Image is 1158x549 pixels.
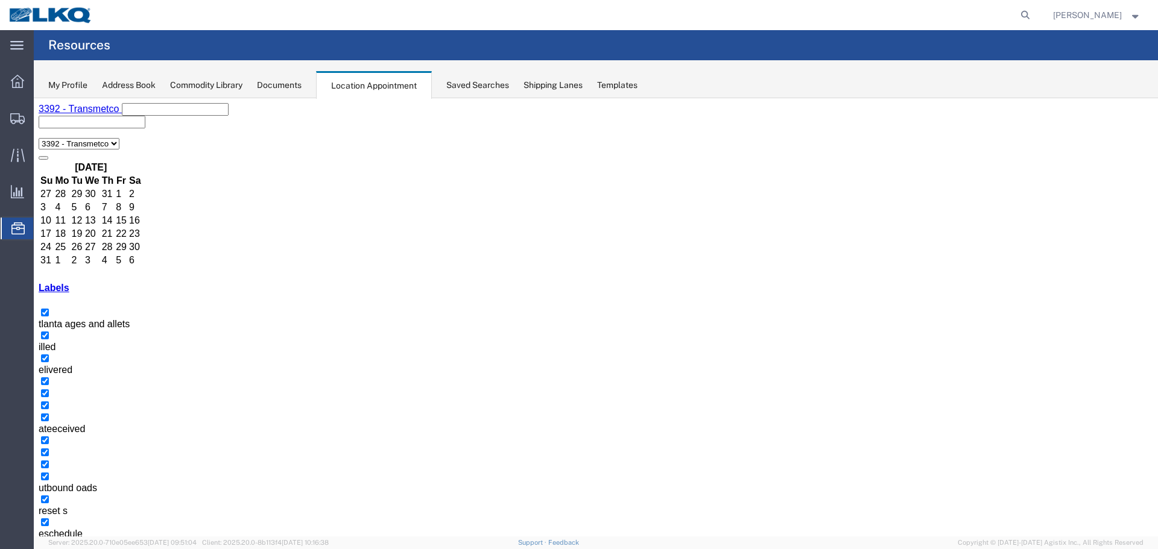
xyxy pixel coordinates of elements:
[95,116,108,128] td: 16
[37,156,49,168] td: 2
[95,130,108,142] td: 23
[7,233,15,241] input: illed
[51,130,66,142] td: 20
[48,79,87,92] div: My Profile
[21,156,36,168] td: 1
[48,539,197,546] span: Server: 2025.20.0-710e05ee653
[81,143,93,155] td: 29
[51,116,66,128] td: 13
[7,315,15,323] input: ateeceived
[81,103,93,115] td: 8
[7,210,15,218] input: tlanta ages and allets
[6,130,19,142] td: 17
[958,538,1144,548] span: Copyright © [DATE]-[DATE] Agistix Inc., All Rights Reserved
[5,221,96,231] span: tlanta ages and allets
[81,116,93,128] td: 15
[6,156,19,168] td: 31
[5,407,34,418] span: reset s
[51,156,66,168] td: 3
[102,79,156,92] div: Address Book
[68,143,81,155] td: 28
[81,156,93,168] td: 5
[37,103,49,115] td: 5
[95,156,108,168] td: 6
[202,539,329,546] span: Client: 2025.20.0-8b113f4
[548,539,579,546] a: Feedback
[7,420,15,428] input: eschedule
[7,256,15,264] input: elivered
[1052,8,1142,22] button: [PERSON_NAME]
[518,539,548,546] a: Support
[148,539,197,546] span: [DATE] 09:51:04
[37,130,49,142] td: 19
[282,539,329,546] span: [DATE] 10:16:38
[37,143,49,155] td: 26
[21,130,36,142] td: 18
[6,116,19,128] td: 10
[81,130,93,142] td: 22
[7,397,15,405] input: reset s
[316,71,432,99] div: Location Appointment
[597,79,638,92] div: Templates
[6,143,19,155] td: 24
[170,79,242,92] div: Commodity Library
[21,143,36,155] td: 25
[34,98,1158,536] iframe: FS Legacy Container
[37,116,49,128] td: 12
[7,374,15,382] input: utbound oads
[68,116,81,128] td: 14
[68,130,81,142] td: 21
[5,184,36,195] a: Labels
[8,6,93,24] img: logo
[257,79,302,92] div: Documents
[51,143,66,155] td: 27
[524,79,583,92] div: Shipping Lanes
[5,266,39,277] span: elivered
[95,103,108,115] td: 9
[21,116,36,128] td: 11
[5,384,63,395] span: utbound oads
[5,243,22,254] span: illed
[51,103,66,115] td: 6
[95,143,108,155] td: 30
[48,30,110,60] h4: Resources
[1053,8,1122,22] span: William Haney
[446,79,509,92] div: Saved Searches
[5,325,51,336] span: ateeceived
[68,103,81,115] td: 7
[5,430,49,441] span: eschedule
[68,156,81,168] td: 4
